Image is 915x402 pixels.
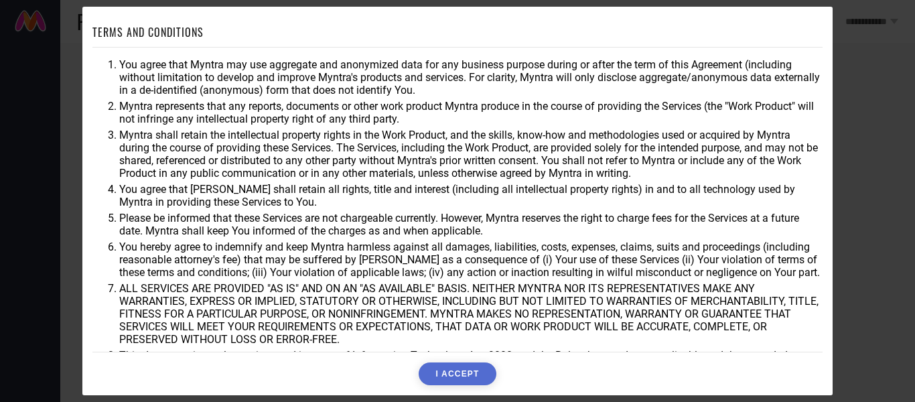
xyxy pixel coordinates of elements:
li: You agree that [PERSON_NAME] shall retain all rights, title and interest (including all intellect... [119,183,823,208]
li: Myntra shall retain the intellectual property rights in the Work Product, and the skills, know-ho... [119,129,823,180]
li: This document is an electronic record in terms of Information Technology Act, 2000, and the Rules... [119,349,823,387]
li: Myntra represents that any reports, documents or other work product Myntra produce in the course ... [119,100,823,125]
li: You agree that Myntra may use aggregate and anonymized data for any business purpose during or af... [119,58,823,96]
li: Please be informed that these Services are not chargeable currently. However, Myntra reserves the... [119,212,823,237]
li: ALL SERVICES ARE PROVIDED "AS IS" AND ON AN "AS AVAILABLE" BASIS. NEITHER MYNTRA NOR ITS REPRESEN... [119,282,823,346]
li: You hereby agree to indemnify and keep Myntra harmless against all damages, liabilities, costs, e... [119,241,823,279]
h1: TERMS AND CONDITIONS [92,24,204,40]
button: I ACCEPT [419,362,496,385]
